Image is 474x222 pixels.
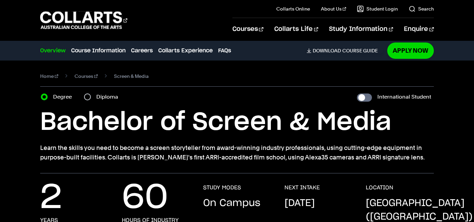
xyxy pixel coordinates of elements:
a: Course Information [71,47,126,55]
a: DownloadCourse Guide [307,48,383,54]
a: Collarts Online [276,5,310,12]
span: Download [313,48,341,54]
a: About Us [321,5,346,12]
a: Collarts Experience [158,47,213,55]
a: Careers [131,47,153,55]
h1: Bachelor of Screen & Media [40,107,434,138]
a: Overview [40,47,66,55]
a: Enquire [404,18,434,40]
p: 60 [122,184,168,211]
h3: NEXT INTAKE [284,184,320,191]
a: Study Information [329,18,393,40]
p: Learn the skills you need to become a screen storyteller from award-winning industry professional... [40,143,434,162]
a: Apply Now [387,42,434,58]
a: FAQs [218,47,231,55]
div: Go to homepage [40,11,127,30]
label: Diploma [96,92,122,102]
a: Search [409,5,434,12]
h3: LOCATION [366,184,393,191]
a: Student Login [357,5,398,12]
p: 2 [40,184,62,211]
a: Home [40,71,58,81]
a: Courses [232,18,263,40]
a: Collarts Life [274,18,318,40]
label: Degree [53,92,76,102]
label: International Student [377,92,431,102]
p: On Campus [203,197,260,210]
a: Courses [75,71,98,81]
span: Screen & Media [114,71,149,81]
h3: STUDY MODES [203,184,241,191]
p: [DATE] [284,197,315,210]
